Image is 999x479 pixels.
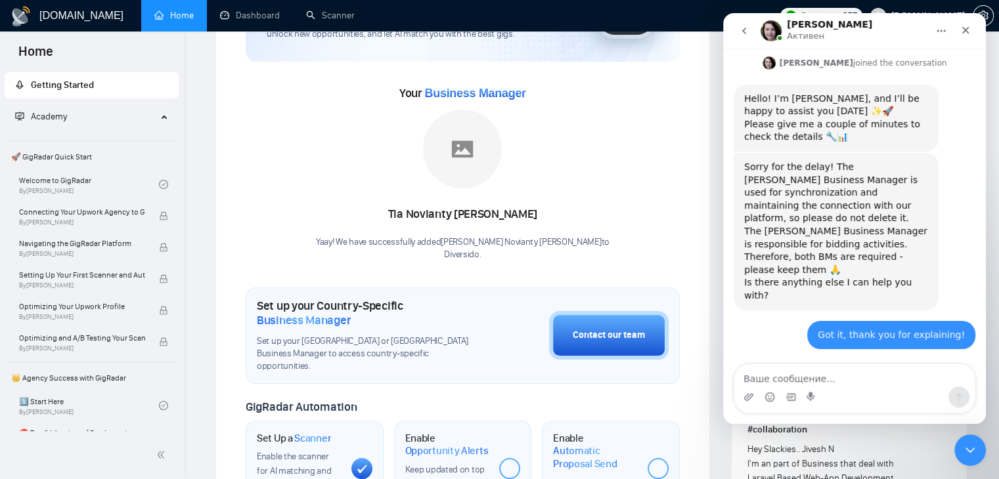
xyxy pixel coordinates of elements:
[973,10,993,21] span: setting
[31,79,94,91] span: Getting Started
[294,432,331,445] span: Scanner
[316,236,610,261] div: Yaay! We have successfully added [PERSON_NAME] Novianty [PERSON_NAME] to
[549,311,669,360] button: Contact our team
[973,5,994,26] button: setting
[11,6,32,27] img: logo
[973,10,994,21] a: setting
[156,448,169,461] span: double-left
[257,335,483,373] span: Set up your [GEOGRAPHIC_DATA] or [GEOGRAPHIC_DATA] Business Manager to access country-specific op...
[15,112,24,121] span: fund-projection-screen
[19,331,145,344] span: Optimizing and A/B Testing Your Scanner for Better Results
[257,313,351,327] span: Business Manager
[399,86,526,100] span: Your
[19,237,145,250] span: Navigating the GigRadar Platform
[19,391,159,420] a: 1️⃣ Start HereBy[PERSON_NAME]
[553,432,637,470] h1: Enable
[573,328,645,343] div: Contact our team
[19,300,145,313] span: Optimizing Your Upwork Profile
[424,87,525,100] span: Business Manager
[246,400,357,414] span: GigRadar Automation
[6,144,177,170] span: 🚀 GigRadar Quick Start
[220,10,280,21] a: dashboardDashboard
[405,432,489,457] h1: Enable
[159,180,168,189] span: check-circle
[553,444,637,470] span: Automatic Proposal Send
[15,80,24,89] span: rocket
[316,249,610,261] p: Diversido .
[5,72,179,98] li: Getting Started
[405,444,489,457] span: Opportunity Alerts
[154,10,194,21] a: homeHome
[159,306,168,315] span: lock
[19,268,145,281] span: Setting Up Your First Scanner and Auto-Bidder
[954,434,986,466] iframe: To enrich screen reader interactions, please activate Accessibility in Grammarly extension settings
[15,111,67,122] span: Academy
[19,205,145,219] span: Connecting Your Upwork Agency to GigRadar
[257,432,331,445] h1: Set Up a
[800,9,839,23] span: Connects:
[159,243,168,252] span: lock
[257,299,483,327] h1: Set up your Country-Specific
[159,211,168,220] span: lock
[843,9,857,23] span: 857
[874,11,883,20] span: user
[159,401,168,410] span: check-circle
[159,274,168,283] span: lock
[8,42,64,70] span: Home
[747,423,951,437] h1: # collaboration
[19,170,159,199] a: Welcome to GigRadarBy[PERSON_NAME]
[19,427,145,440] span: ⛔ Top 3 Mistakes of Pro Agencies
[306,10,355,21] a: searchScanner
[423,110,502,188] img: placeholder.png
[19,250,145,258] span: By [PERSON_NAME]
[19,281,145,289] span: By [PERSON_NAME]
[19,219,145,226] span: By [PERSON_NAME]
[159,337,168,346] span: lock
[19,344,145,352] span: By [PERSON_NAME]
[19,313,145,321] span: By [PERSON_NAME]
[723,13,986,424] iframe: To enrich screen reader interactions, please activate Accessibility in Grammarly extension settings
[6,365,177,391] span: 👑 Agency Success with GigRadar
[31,111,67,122] span: Academy
[316,203,610,226] div: Tia Novianty [PERSON_NAME]
[786,10,796,21] img: upwork-logo.png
